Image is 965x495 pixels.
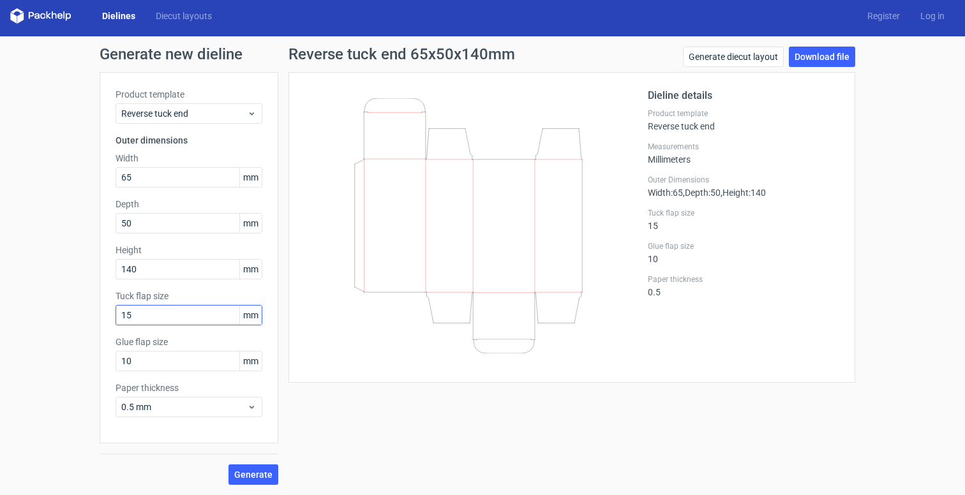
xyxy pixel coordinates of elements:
span: mm [239,168,262,187]
span: , Depth : 50 [683,188,721,198]
div: Millimeters [648,142,839,165]
label: Glue flap size [116,336,262,348]
button: Generate [228,464,278,485]
span: mm [239,351,262,371]
label: Product template [648,108,839,119]
a: Download file [789,47,855,67]
label: Product template [116,88,262,101]
a: Register [857,10,910,22]
h1: Reverse tuck end 65x50x140mm [288,47,515,62]
label: Tuck flap size [648,208,839,218]
div: 10 [648,241,839,264]
label: Outer Dimensions [648,175,839,185]
span: 0.5 mm [121,401,247,413]
label: Paper thickness [648,274,839,284]
span: mm [239,306,262,325]
div: 0.5 [648,274,839,297]
span: Generate [234,470,273,479]
span: Reverse tuck end [121,107,247,120]
span: , Height : 140 [721,188,766,198]
a: Log in [910,10,955,22]
div: 15 [648,208,839,231]
a: Diecut layouts [146,10,222,22]
label: Width [116,152,262,165]
label: Height [116,244,262,256]
h3: Outer dimensions [116,134,262,147]
a: Generate diecut layout [683,47,784,67]
div: Reverse tuck end [648,108,839,131]
span: Width : 65 [648,188,683,198]
label: Tuck flap size [116,290,262,302]
a: Dielines [92,10,146,22]
label: Measurements [648,142,839,152]
h2: Dieline details [648,88,839,103]
span: mm [239,260,262,279]
h1: Generate new dieline [100,47,865,62]
label: Glue flap size [648,241,839,251]
label: Paper thickness [116,381,262,394]
label: Depth [116,198,262,211]
span: mm [239,214,262,233]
